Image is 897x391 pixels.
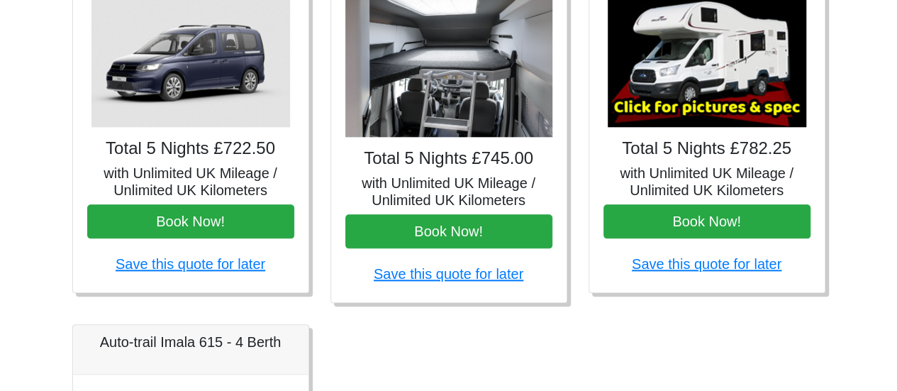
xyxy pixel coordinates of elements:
[87,334,294,351] h5: Auto-trail Imala 615 - 4 Berth
[603,138,810,159] h4: Total 5 Nights £782.25
[116,256,265,272] a: Save this quote for later
[345,175,552,209] h5: with Unlimited UK Mileage / Unlimited UK Kilometers
[345,214,552,248] button: Book Now!
[87,204,294,238] button: Book Now!
[603,165,810,199] h5: with Unlimited UK Mileage / Unlimited UK Kilometers
[374,266,523,282] a: Save this quote for later
[87,138,294,159] h4: Total 5 Nights £722.50
[632,256,781,272] a: Save this quote for later
[603,204,810,238] button: Book Now!
[345,148,552,169] h4: Total 5 Nights £745.00
[87,165,294,199] h5: with Unlimited UK Mileage / Unlimited UK Kilometers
